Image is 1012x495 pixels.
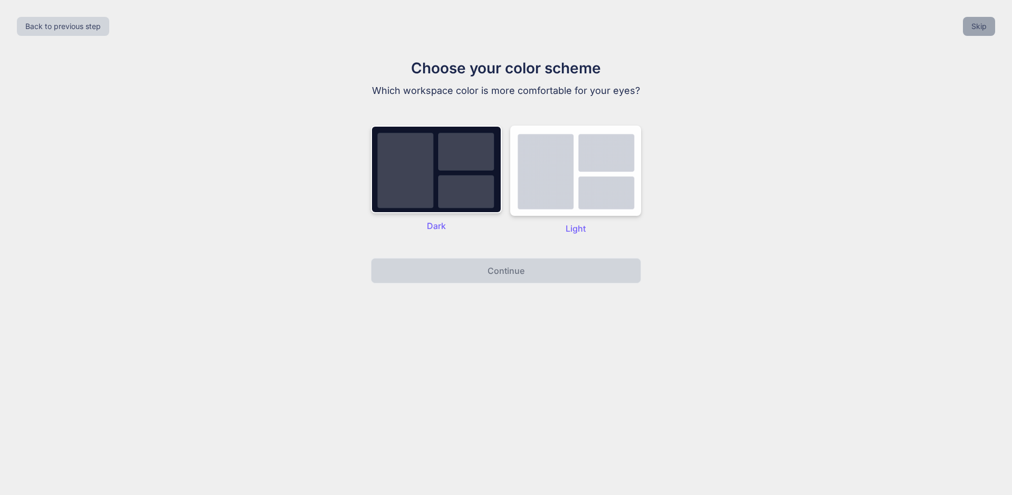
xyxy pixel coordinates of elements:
[329,83,683,98] p: Which workspace color is more comfortable for your eyes?
[510,222,641,235] p: Light
[371,126,502,213] img: dark
[329,57,683,79] h1: Choose your color scheme
[510,126,641,216] img: dark
[17,17,109,36] button: Back to previous step
[371,220,502,232] p: Dark
[963,17,995,36] button: Skip
[371,258,641,283] button: Continue
[488,264,524,277] p: Continue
